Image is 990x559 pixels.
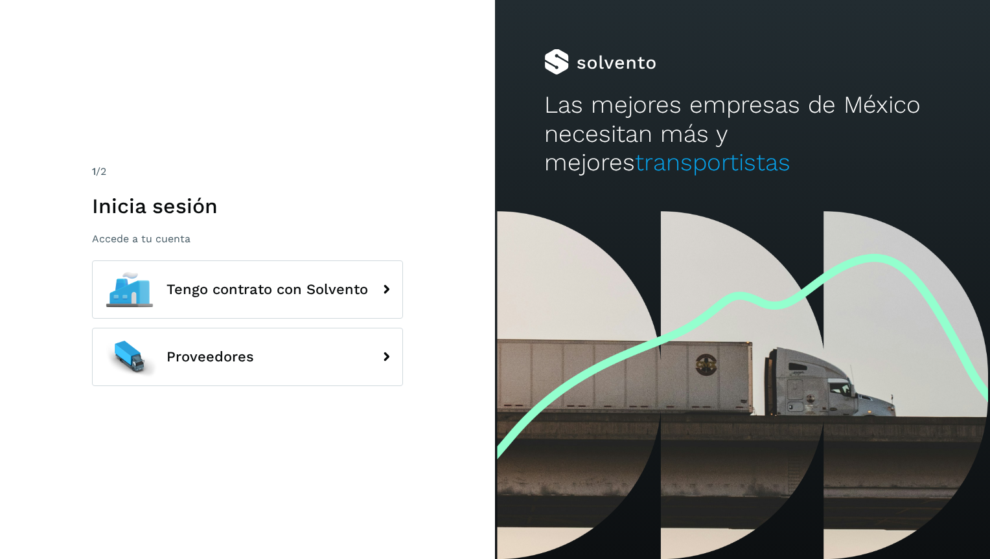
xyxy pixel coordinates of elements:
button: Proveedores [92,328,403,386]
button: Tengo contrato con Solvento [92,260,403,319]
p: Accede a tu cuenta [92,233,403,245]
span: Proveedores [167,349,254,365]
div: /2 [92,164,403,179]
h2: Las mejores empresas de México necesitan más y mejores [544,91,940,177]
span: 1 [92,165,96,177]
h1: Inicia sesión [92,194,403,218]
span: Tengo contrato con Solvento [167,282,368,297]
span: transportistas [635,148,790,176]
